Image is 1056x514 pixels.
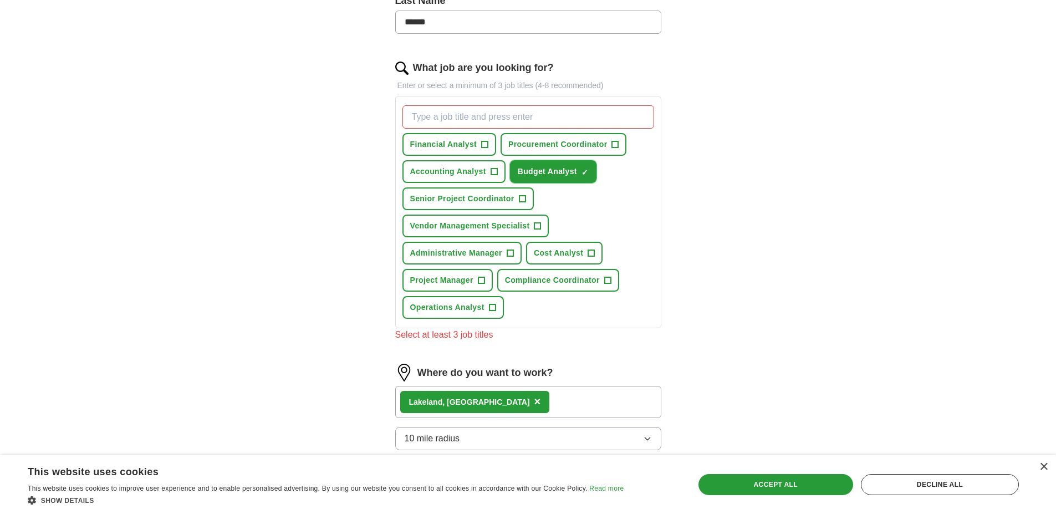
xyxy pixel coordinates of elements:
[395,62,409,75] img: search.png
[410,247,502,259] span: Administrative Manager
[518,166,577,177] span: Budget Analyst
[505,274,600,286] span: Compliance Coordinator
[405,432,460,445] span: 10 mile radius
[395,80,661,91] p: Enter or select a minimum of 3 job titles (4-8 recommended)
[402,269,493,292] button: Project Manager
[698,474,853,495] div: Accept all
[402,242,522,264] button: Administrative Manager
[581,168,588,177] span: ✓
[410,166,486,177] span: Accounting Analyst
[395,328,661,342] div: Select at least 3 job titles
[402,105,654,129] input: Type a job title and press enter
[41,497,94,505] span: Show details
[861,474,1019,495] div: Decline all
[402,296,504,319] button: Operations Analyst
[497,269,619,292] button: Compliance Coordinator
[28,495,624,506] div: Show details
[395,364,413,381] img: location.png
[534,395,541,408] span: ×
[410,274,473,286] span: Project Manager
[402,187,534,210] button: Senior Project Coordinator
[534,247,583,259] span: Cost Analyst
[402,160,506,183] button: Accounting Analyst
[534,394,541,410] button: ×
[508,139,607,150] span: Procurement Coordinator
[410,220,530,232] span: Vendor Management Specialist
[410,193,514,205] span: Senior Project Coordinator
[410,139,477,150] span: Financial Analyst
[417,365,553,380] label: Where do you want to work?
[409,396,530,408] div: and, [GEOGRAPHIC_DATA]
[409,398,429,406] strong: Lakel
[402,215,549,237] button: Vendor Management Specialist
[510,160,596,183] button: Budget Analyst✓
[395,427,661,450] button: 10 mile radius
[28,462,596,479] div: This website uses cookies
[526,242,603,264] button: Cost Analyst
[413,60,554,75] label: What job are you looking for?
[1039,463,1048,471] div: Close
[402,133,497,156] button: Financial Analyst
[28,485,588,492] span: This website uses cookies to improve user experience and to enable personalised advertising. By u...
[501,133,626,156] button: Procurement Coordinator
[410,302,484,313] span: Operations Analyst
[589,485,624,492] a: Read more, opens a new window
